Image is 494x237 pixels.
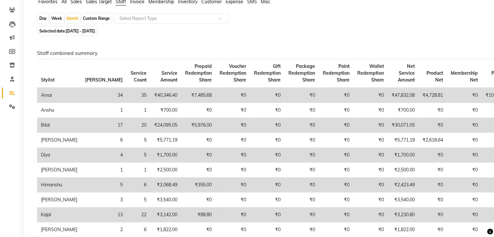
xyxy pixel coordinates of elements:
[353,133,388,148] td: ₹0
[419,163,447,178] td: ₹0
[181,178,216,193] td: ₹355.00
[250,178,285,193] td: ₹0
[447,133,482,148] td: ₹0
[388,148,419,163] td: ₹1,700.00
[181,133,216,148] td: ₹0
[81,148,127,163] td: 4
[388,193,419,207] td: ₹3,540.00
[250,148,285,163] td: ₹0
[419,88,447,103] td: ₹4,728.81
[41,77,55,83] span: Stylist
[37,118,81,133] td: Bilal
[127,178,150,193] td: 6
[285,88,319,103] td: ₹0
[216,118,250,133] td: ₹0
[216,88,250,103] td: ₹0
[181,118,216,133] td: ₹5,976.00
[388,163,419,178] td: ₹2,500.00
[285,133,319,148] td: ₹0
[37,133,81,148] td: [PERSON_NAME]
[250,193,285,207] td: ₹0
[419,118,447,133] td: ₹0
[185,63,212,83] span: Prepaid Redemption Share
[419,148,447,163] td: ₹0
[285,207,319,222] td: ₹0
[160,70,177,83] span: Service Amount
[319,193,353,207] td: ₹0
[216,148,250,163] td: ₹0
[150,133,181,148] td: ₹5,771.19
[220,63,246,83] span: Voucher Redemption Share
[38,14,48,23] div: Day
[181,163,216,178] td: ₹0
[388,103,419,118] td: ₹700.00
[250,133,285,148] td: ₹0
[419,133,447,148] td: ₹2,618.64
[66,29,95,33] span: [DATE] - [DATE]
[216,103,250,118] td: ₹0
[353,207,388,222] td: ₹0
[150,88,181,103] td: ₹40,346.40
[319,178,353,193] td: ₹0
[216,178,250,193] td: ₹0
[447,193,482,207] td: ₹0
[288,63,315,83] span: Package Redemption Share
[150,193,181,207] td: ₹3,540.00
[85,77,123,83] span: [PERSON_NAME]
[285,193,319,207] td: ₹0
[150,207,181,222] td: ₹3,142.00
[426,70,443,83] span: Product Net
[127,103,150,118] td: 1
[150,103,181,118] td: ₹700.00
[319,133,353,148] td: ₹0
[419,178,447,193] td: ₹0
[50,14,64,23] div: Week
[319,88,353,103] td: ₹0
[65,14,80,23] div: Month
[216,163,250,178] td: ₹0
[388,207,419,222] td: ₹3,230.80
[81,88,127,103] td: 34
[37,103,81,118] td: Anshu
[250,163,285,178] td: ₹0
[37,88,81,103] td: Amar
[353,178,388,193] td: ₹0
[285,103,319,118] td: ₹0
[181,103,216,118] td: ₹0
[150,118,181,133] td: ₹24,095.05
[419,193,447,207] td: ₹0
[37,50,480,56] h6: Staff combined summary
[319,118,353,133] td: ₹0
[319,148,353,163] td: ₹0
[447,207,482,222] td: ₹0
[447,88,482,103] td: ₹0
[419,103,447,118] td: ₹0
[150,163,181,178] td: ₹2,500.00
[38,27,96,35] span: Selected date:
[37,193,81,207] td: [PERSON_NAME]
[127,133,150,148] td: 5
[216,133,250,148] td: ₹0
[353,148,388,163] td: ₹0
[250,88,285,103] td: ₹0
[37,163,81,178] td: [PERSON_NAME]
[127,148,150,163] td: 5
[398,63,415,83] span: Net Service Amount
[150,178,181,193] td: ₹2,068.49
[81,193,127,207] td: 3
[353,118,388,133] td: ₹0
[81,118,127,133] td: 17
[81,163,127,178] td: 1
[127,207,150,222] td: 22
[250,207,285,222] td: ₹0
[216,207,250,222] td: ₹0
[447,178,482,193] td: ₹0
[250,118,285,133] td: ₹0
[323,63,349,83] span: Point Redemption Share
[285,178,319,193] td: ₹0
[388,133,419,148] td: ₹5,771.19
[81,133,127,148] td: 6
[447,148,482,163] td: ₹0
[37,207,81,222] td: Kajal
[285,118,319,133] td: ₹0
